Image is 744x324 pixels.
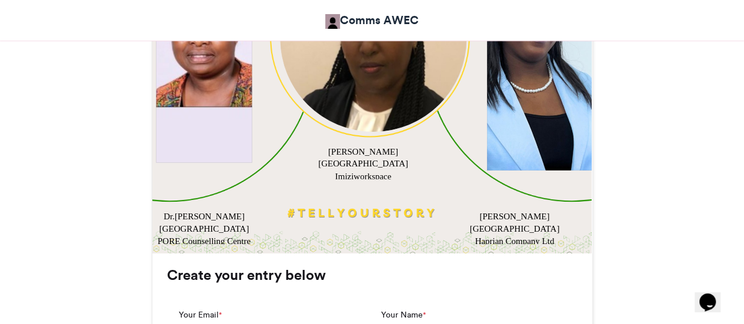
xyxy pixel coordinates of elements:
label: Your Email [179,309,222,321]
div: Dr.[PERSON_NAME] [GEOGRAPHIC_DATA] PORE Counselling Centre [156,210,252,247]
a: Comms AWEC [325,12,419,29]
img: Comms AWEC [325,14,340,29]
div: [PERSON_NAME] [GEOGRAPHIC_DATA] Haprian Company Ltd [466,210,562,247]
h3: Create your entry below [167,268,578,282]
iframe: chat widget [695,277,732,312]
div: [PERSON_NAME] [GEOGRAPHIC_DATA] Imiziworkspace [315,145,411,182]
label: Your Name [381,309,426,321]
